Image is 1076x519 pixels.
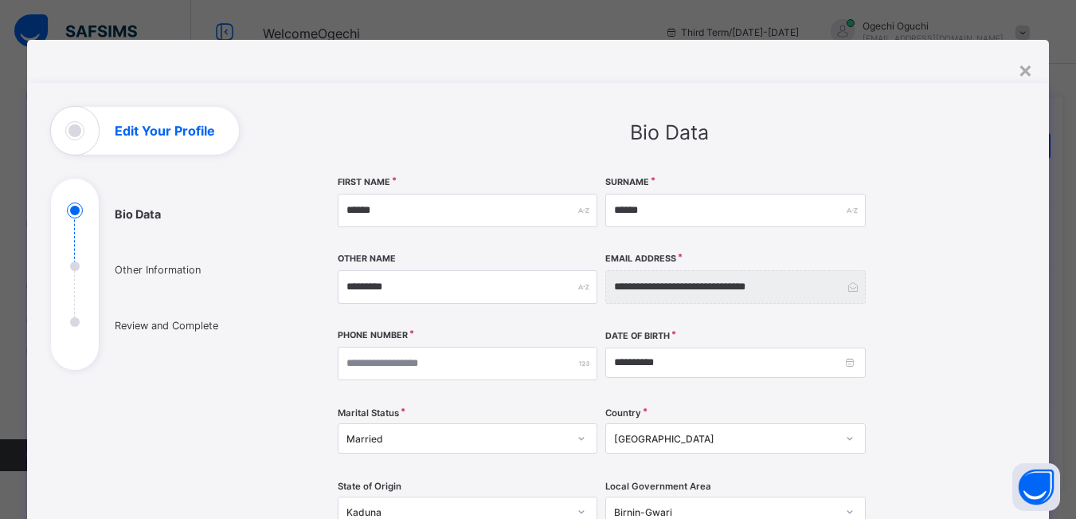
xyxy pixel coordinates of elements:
[614,506,836,518] div: Birnin-Gwari
[605,177,649,187] label: Surname
[605,407,641,419] span: Country
[338,481,401,492] span: State of Origin
[1018,56,1033,83] div: ×
[346,506,569,518] div: Kaduna
[1012,463,1060,511] button: Open asap
[338,407,399,419] span: Marital Status
[614,433,836,445] div: [GEOGRAPHIC_DATA]
[605,254,676,264] label: Email Address
[115,124,215,137] h1: Edit Your Profile
[346,433,569,445] div: Married
[605,481,711,492] span: Local Government Area
[338,177,390,187] label: First Name
[605,331,670,341] label: Date of Birth
[630,120,709,144] span: Bio Data
[338,330,408,340] label: Phone Number
[338,254,396,264] label: Other Name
